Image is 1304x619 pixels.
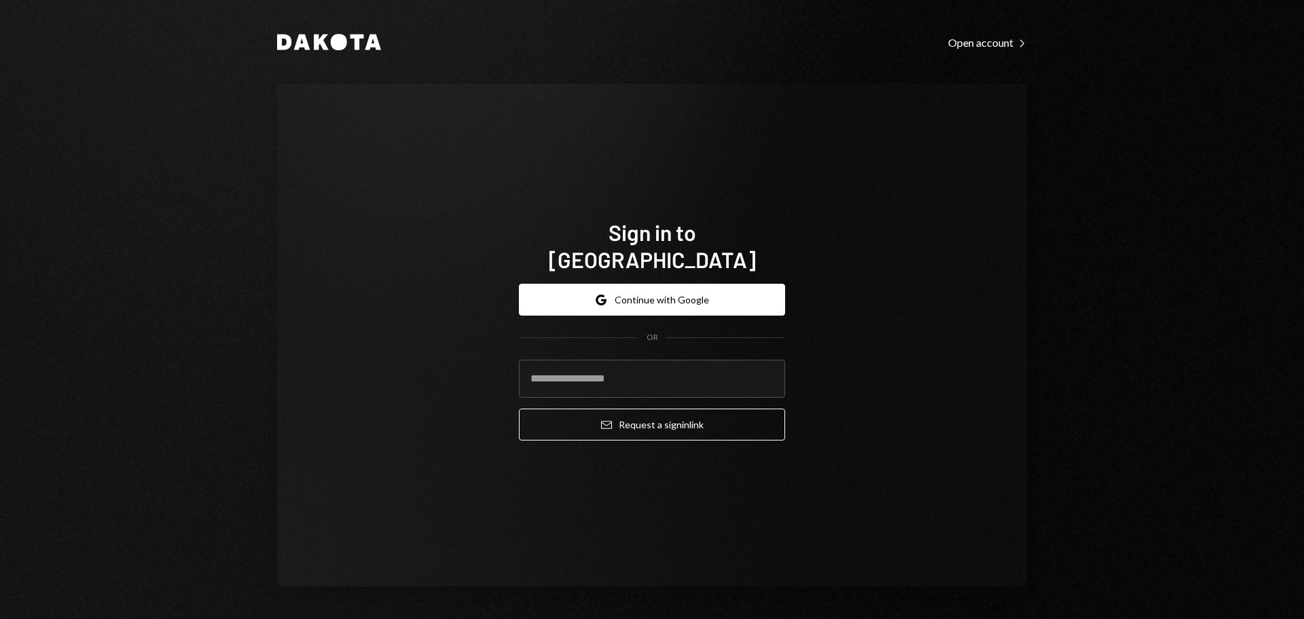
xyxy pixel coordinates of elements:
[519,409,785,440] button: Request a signinlink
[647,332,658,343] div: OR
[519,219,785,273] h1: Sign in to [GEOGRAPHIC_DATA]
[948,36,1027,50] div: Open account
[519,284,785,316] button: Continue with Google
[948,35,1027,50] a: Open account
